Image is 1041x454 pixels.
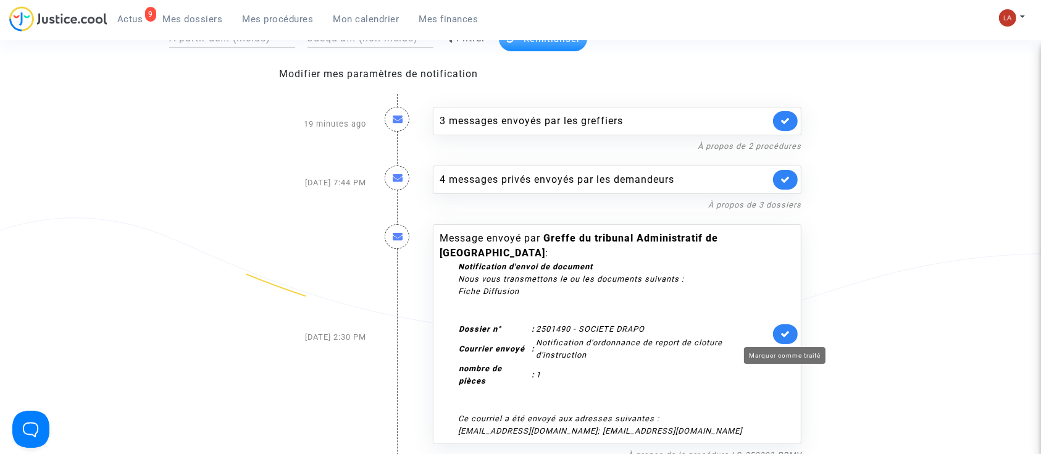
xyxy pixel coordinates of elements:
[459,364,502,385] b: nombre de pièces
[459,344,525,353] b: Courrier envoyé
[153,10,233,28] a: Mes dossiers
[440,172,770,187] div: 4 messages privés envoyés par les demandeurs
[458,261,770,437] div: Nous vous transmettons le ou les documents suivants : Ce courriel a été envoyé aux adresses suiva...
[440,232,718,259] b: Greffe du tribunal Administratif de [GEOGRAPHIC_DATA]
[333,14,399,25] span: Mon calendrier
[9,6,107,32] img: jc-logo.svg
[230,153,375,212] div: [DATE] 7:44 PM
[440,114,770,128] div: 3 messages envoyés par les greffiers
[12,411,49,448] iframe: Help Scout Beacon - Open
[145,7,156,22] div: 9
[535,362,770,388] td: 1
[535,322,770,336] td: 2501490 - SOCIETE DRAPO
[163,14,223,25] span: Mes dossiers
[458,262,593,271] strong: Notification d'envoi de document
[409,10,488,28] a: Mes finances
[999,9,1016,27] img: 3f9b7d9779f7b0ffc2b90d026f0682a9
[535,336,770,362] td: Notification d'ordonnance de report de cloture d'instruction
[440,231,770,437] div: Message envoyé par :
[531,362,535,388] th: :
[279,68,478,80] a: Modifier mes paramètres de notification
[243,14,314,25] span: Mes procédures
[117,14,143,25] span: Actus
[458,285,770,298] div: Fiche Diffusion
[233,10,324,28] a: Mes procédures
[459,324,501,334] b: Dossier n°
[107,10,153,28] a: 9Actus
[230,95,375,153] div: 19 minutes ago
[698,141,801,151] a: À propos de 2 procédures
[531,322,535,336] th: :
[531,336,535,362] th: :
[708,200,801,209] a: À propos de 3 dossiers
[419,14,479,25] span: Mes finances
[324,10,409,28] a: Mon calendrier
